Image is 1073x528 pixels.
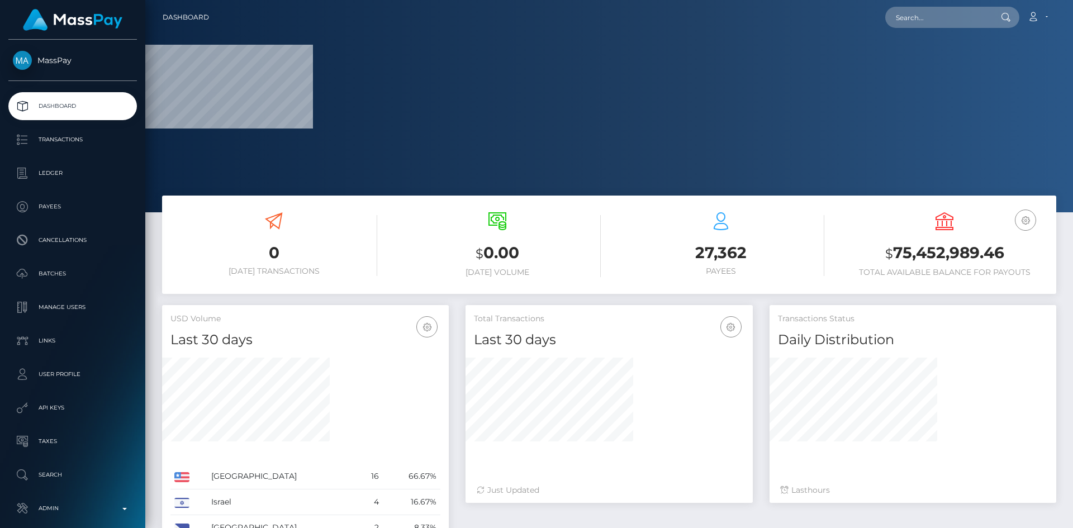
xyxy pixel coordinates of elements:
h5: Transactions Status [778,313,1048,325]
a: Admin [8,494,137,522]
a: Links [8,327,137,355]
p: Ledger [13,165,132,182]
img: US.png [174,472,189,482]
h6: Payees [618,267,824,276]
h4: Last 30 days [170,330,440,350]
h5: Total Transactions [474,313,744,325]
h3: 75,452,989.46 [841,242,1048,265]
td: 66.67% [383,464,440,489]
h3: 0.00 [394,242,601,265]
h5: USD Volume [170,313,440,325]
h3: 0 [170,242,377,264]
a: Dashboard [163,6,209,29]
p: Dashboard [13,98,132,115]
p: Taxes [13,433,132,450]
a: User Profile [8,360,137,388]
td: 16 [358,464,383,489]
a: Cancellations [8,226,137,254]
h4: Last 30 days [474,330,744,350]
small: $ [885,246,893,261]
td: 4 [358,489,383,515]
a: Payees [8,193,137,221]
small: $ [476,246,483,261]
p: User Profile [13,366,132,383]
p: Payees [13,198,132,215]
a: Transactions [8,126,137,154]
input: Search... [885,7,990,28]
p: Manage Users [13,299,132,316]
p: Search [13,467,132,483]
h4: Daily Distribution [778,330,1048,350]
h6: [DATE] Volume [394,268,601,277]
td: 16.67% [383,489,440,515]
div: Just Updated [477,484,741,496]
p: Links [13,332,132,349]
a: Dashboard [8,92,137,120]
p: Cancellations [13,232,132,249]
a: Batches [8,260,137,288]
a: Taxes [8,427,137,455]
td: [GEOGRAPHIC_DATA] [207,464,358,489]
a: Search [8,461,137,489]
img: MassPay Logo [23,9,122,31]
td: Israel [207,489,358,515]
h6: [DATE] Transactions [170,267,377,276]
p: Transactions [13,131,132,148]
p: Batches [13,265,132,282]
span: MassPay [8,55,137,65]
img: IL.png [174,498,189,508]
h3: 27,362 [618,242,824,264]
a: API Keys [8,394,137,422]
h6: Total Available Balance for Payouts [841,268,1048,277]
a: Manage Users [8,293,137,321]
div: Last hours [781,484,1045,496]
p: Admin [13,500,132,517]
p: API Keys [13,399,132,416]
img: MassPay [13,51,32,70]
a: Ledger [8,159,137,187]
